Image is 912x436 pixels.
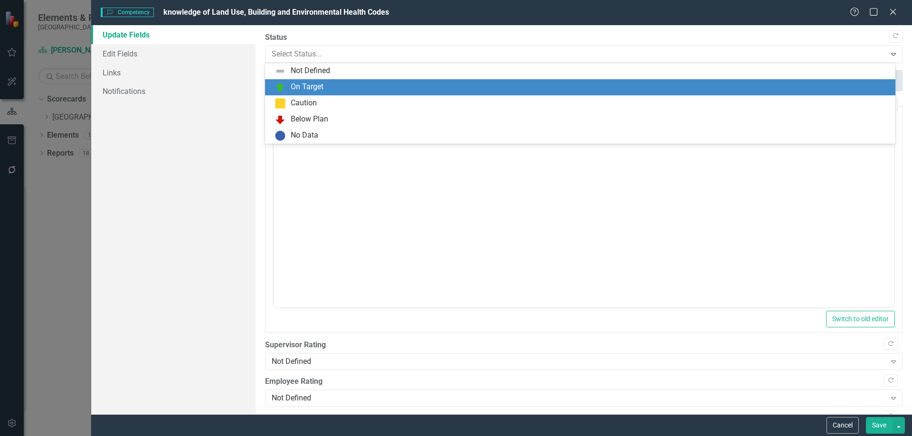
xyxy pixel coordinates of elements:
[275,114,286,125] img: Below Plan
[163,8,389,17] span: knowledge of Land Use, Building and Environmental Health Codes
[272,356,886,367] div: Not Defined
[291,82,323,93] div: On Target
[291,114,328,125] div: Below Plan
[265,376,902,387] label: Employee Rating
[291,130,318,141] div: No Data
[272,393,886,404] div: Not Defined
[826,417,859,434] button: Cancel
[275,82,286,93] img: On Target
[273,413,355,424] legend: Employee Comments
[275,98,286,109] img: Caution
[91,25,256,44] a: Update Fields
[291,98,317,109] div: Caution
[265,32,902,43] label: Status
[91,44,256,63] a: Edit Fields
[275,130,286,141] img: No Data
[274,142,894,307] iframe: Rich Text Area
[866,417,893,434] button: Save
[275,65,286,77] img: Not Defined
[291,65,330,76] div: Not Defined
[101,8,154,17] span: Competency
[91,82,256,101] a: Notifications
[265,340,902,351] label: Supervisor Rating
[826,311,895,327] button: Switch to old editor
[91,63,256,82] a: Links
